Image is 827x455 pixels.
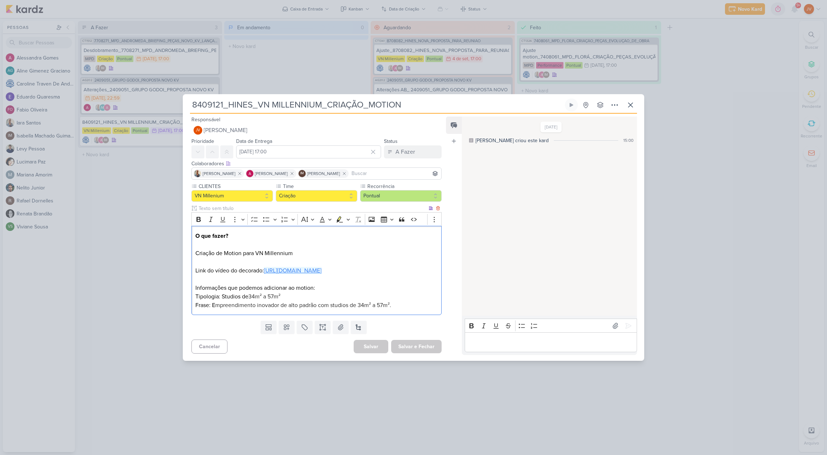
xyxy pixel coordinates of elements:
[195,249,438,258] p: Criação de Motion para VN Millennium
[307,170,340,177] span: [PERSON_NAME]
[191,160,442,167] div: Colaboradores
[465,319,637,333] div: Editor toolbar
[198,183,273,190] label: CLIENTES
[191,117,220,123] label: Responsável
[195,292,438,310] p: Tipologia: Studios de Frase: E
[204,126,247,135] span: [PERSON_NAME]
[236,138,272,144] label: Data de Entrega
[264,267,322,274] a: [URL][DOMAIN_NAME]
[476,137,549,144] div: [PERSON_NAME] criou este kard
[300,172,304,175] p: IM
[191,190,273,202] button: VN Millenium
[191,340,227,354] button: Cancelar
[190,99,563,111] input: Kard Sem Título
[276,190,357,202] button: Criação
[215,302,391,309] span: mpreendimento inovador de alto padrão com studios de 34m² a 57m².
[191,138,214,144] label: Prioridade
[191,124,442,137] button: JV [PERSON_NAME]
[195,258,438,292] p: Link do vídeo do decorado: Informações que podemos adicionar ao motion:
[191,226,442,315] div: Editor editing area: main
[196,128,200,132] p: JV
[191,212,442,226] div: Editor toolbar
[248,293,280,300] span: 34m² a 57m²
[195,232,228,240] strong: O que fazer?
[384,138,398,144] label: Status
[384,145,442,158] button: A Fazer
[367,183,442,190] label: Recorrência
[236,145,381,158] input: Select a date
[298,170,306,177] div: Isabella Machado Guimarães
[360,190,442,202] button: Pontual
[350,169,440,178] input: Buscar
[203,170,235,177] span: [PERSON_NAME]
[282,183,357,190] label: Time
[465,332,637,352] div: Editor editing area: main
[246,170,253,177] img: Alessandra Gomes
[395,148,415,156] div: A Fazer
[194,126,202,135] div: Joney Viana
[197,205,427,212] input: Texto sem título
[194,170,201,177] img: Iara Santos
[623,137,633,144] div: 15:00
[255,170,288,177] span: [PERSON_NAME]
[569,102,574,108] div: Ligar relógio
